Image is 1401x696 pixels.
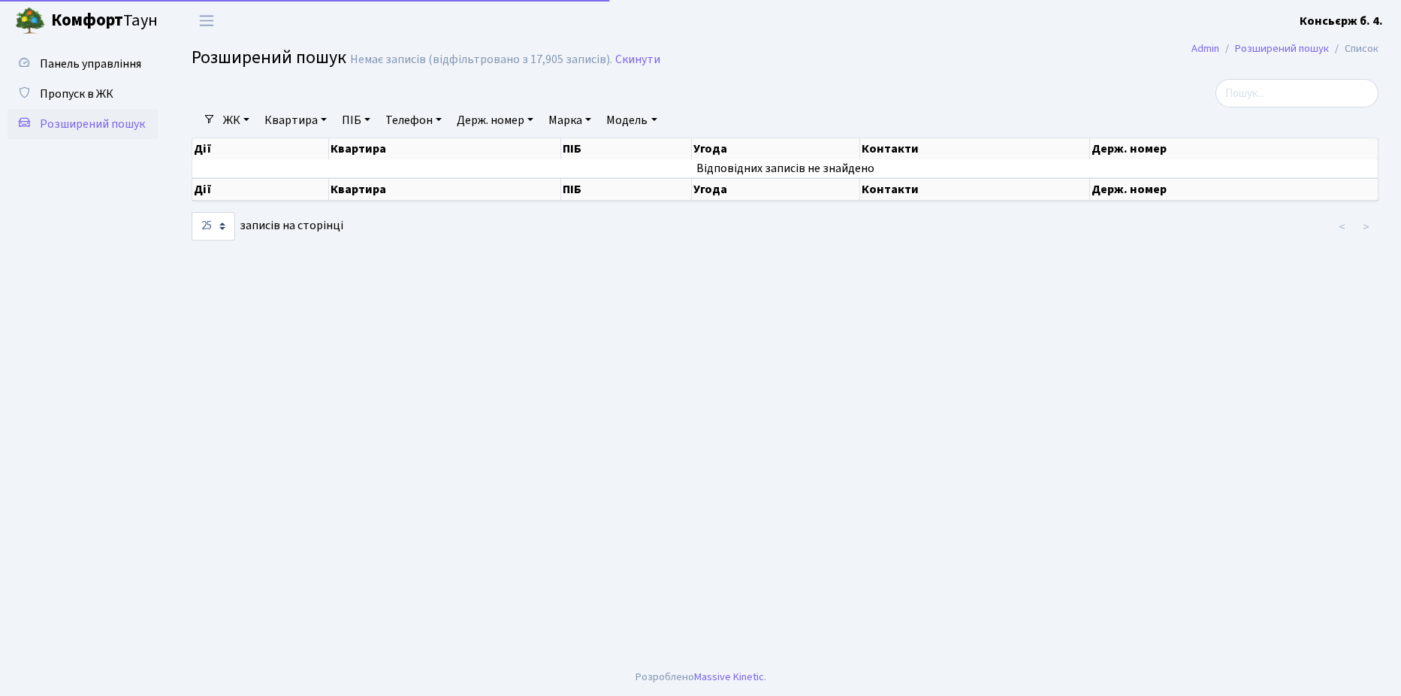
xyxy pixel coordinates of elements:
[1090,138,1378,159] th: Держ. номер
[860,178,1091,201] th: Контакти
[51,8,123,32] b: Комфорт
[1215,79,1378,107] input: Пошук...
[451,107,539,133] a: Держ. номер
[600,107,663,133] a: Модель
[188,8,225,33] button: Переключити навігацію
[40,116,145,132] span: Розширений пошук
[329,178,561,201] th: Квартира
[192,138,329,159] th: Дії
[40,56,141,72] span: Панель управління
[636,669,766,685] div: Розроблено .
[561,138,692,159] th: ПІБ
[350,53,612,67] div: Немає записів (відфільтровано з 17,905 записів).
[192,178,329,201] th: Дії
[1300,13,1383,29] b: Консьєрж б. 4.
[694,669,764,685] a: Massive Kinetic
[8,79,158,109] a: Пропуск в ЖК
[1235,41,1329,56] a: Розширений пошук
[192,159,1378,177] td: Відповідних записів не знайдено
[336,107,376,133] a: ПІБ
[8,49,158,79] a: Панель управління
[1090,178,1378,201] th: Держ. номер
[192,44,346,71] span: Розширений пошук
[860,138,1091,159] th: Контакти
[192,212,235,241] select: записів на сторінці
[51,8,158,34] span: Таун
[329,138,561,159] th: Квартира
[1191,41,1219,56] a: Admin
[217,107,255,133] a: ЖК
[1300,12,1383,30] a: Консьєрж б. 4.
[561,178,692,201] th: ПІБ
[692,138,860,159] th: Угода
[192,212,343,241] label: записів на сторінці
[542,107,597,133] a: Марка
[692,178,860,201] th: Угода
[15,6,45,36] img: logo.png
[258,107,333,133] a: Квартира
[615,53,660,67] a: Скинути
[8,109,158,139] a: Розширений пошук
[40,86,113,102] span: Пропуск в ЖК
[1169,33,1401,65] nav: breadcrumb
[379,107,448,133] a: Телефон
[1329,41,1378,57] li: Список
